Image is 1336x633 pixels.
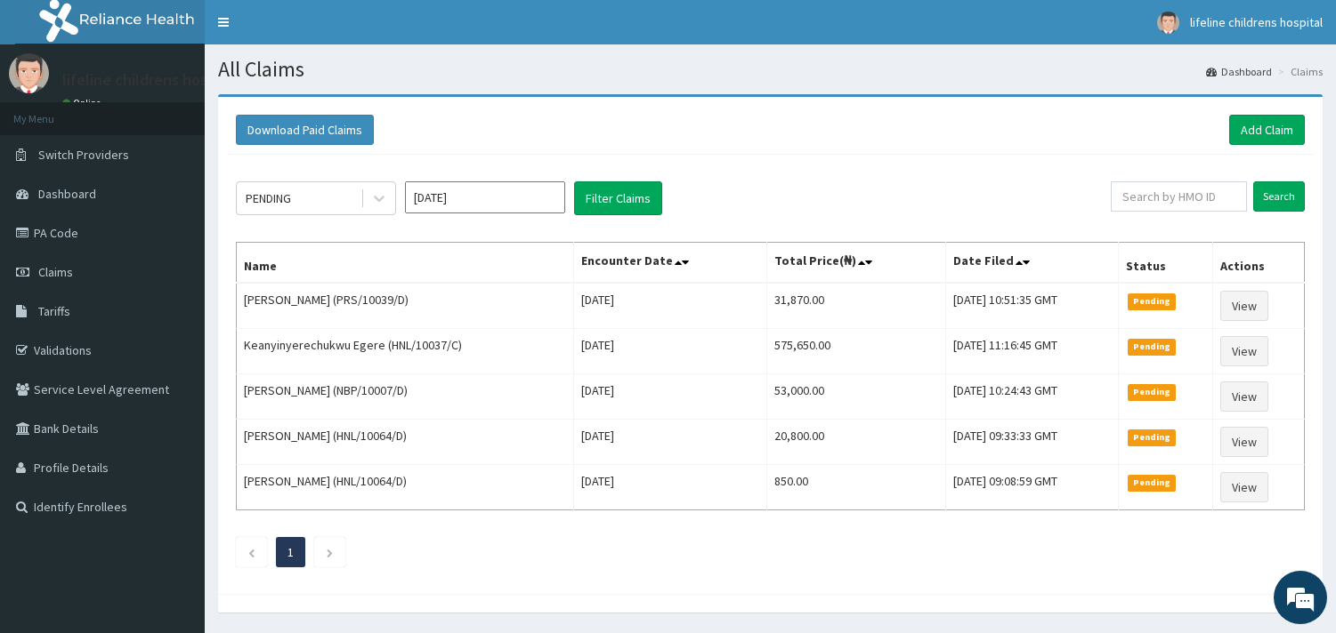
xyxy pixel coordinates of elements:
[1128,475,1177,491] span: Pending
[246,189,291,207] div: PENDING
[9,53,49,93] img: User Image
[1128,339,1177,355] span: Pending
[766,243,945,284] th: Total Price(₦)
[1253,181,1305,212] input: Search
[945,374,1118,420] td: [DATE] 10:24:43 GMT
[62,97,105,109] a: Online
[1128,293,1177,309] span: Pending
[1118,243,1212,284] th: Status
[236,115,374,145] button: Download Paid Claims
[287,544,294,560] a: Page 1 is your current page
[1220,291,1268,321] a: View
[1220,336,1268,366] a: View
[62,72,239,88] p: lifeline childrens hospital
[237,243,574,284] th: Name
[38,264,73,280] span: Claims
[38,147,129,163] span: Switch Providers
[945,243,1118,284] th: Date Filed
[766,374,945,420] td: 53,000.00
[573,243,766,284] th: Encounter Date
[38,303,70,319] span: Tariffs
[237,283,574,329] td: [PERSON_NAME] (PRS/10039/D)
[573,420,766,465] td: [DATE]
[237,329,574,374] td: Keanyinyerechukwu Egere (HNL/10037/C)
[1220,427,1268,457] a: View
[1229,115,1305,145] a: Add Claim
[38,186,96,202] span: Dashboard
[945,283,1118,329] td: [DATE] 10:51:35 GMT
[1128,384,1177,400] span: Pending
[1111,181,1247,212] input: Search by HMO ID
[1157,12,1179,34] img: User Image
[1220,381,1268,412] a: View
[1220,472,1268,502] a: View
[573,374,766,420] td: [DATE]
[766,420,945,465] td: 20,800.00
[247,544,255,560] a: Previous page
[766,329,945,374] td: 575,650.00
[326,544,334,560] a: Next page
[218,58,1323,81] h1: All Claims
[1128,429,1177,445] span: Pending
[766,283,945,329] td: 31,870.00
[237,420,574,465] td: [PERSON_NAME] (HNL/10064/D)
[945,329,1118,374] td: [DATE] 11:16:45 GMT
[237,374,574,420] td: [PERSON_NAME] (NBP/10007/D)
[573,329,766,374] td: [DATE]
[1190,14,1323,30] span: lifeline childrens hospital
[945,465,1118,510] td: [DATE] 09:08:59 GMT
[573,465,766,510] td: [DATE]
[1213,243,1305,284] th: Actions
[405,181,565,213] input: Select Month and Year
[573,283,766,329] td: [DATE]
[1274,64,1323,79] li: Claims
[1206,64,1272,79] a: Dashboard
[237,465,574,510] td: [PERSON_NAME] (HNL/10064/D)
[574,181,662,215] button: Filter Claims
[945,420,1118,465] td: [DATE] 09:33:33 GMT
[766,465,945,510] td: 850.00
